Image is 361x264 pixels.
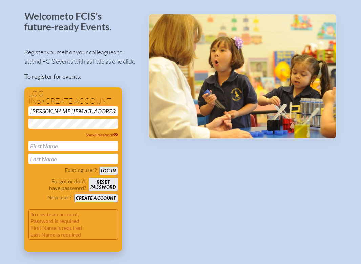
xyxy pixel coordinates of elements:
input: First Name [28,141,118,151]
p: Existing user? [65,167,97,173]
p: To register for events: [24,72,137,81]
button: Log in [99,167,118,175]
p: Welcome to FCIS’s future-ready Events. [24,11,119,32]
span: Show Password [86,132,118,137]
p: Forgot or don’t have password? [28,178,86,191]
input: Last Name [28,154,118,164]
p: Register yourself or your colleagues to attend FCIS events with as little as one click. [24,48,137,66]
button: Resetpassword [89,178,118,191]
img: Events [149,14,336,138]
span: or [37,98,45,105]
button: Create account [74,194,118,202]
input: Email [28,106,118,116]
p: To create an account, Password is required First Name is required Last Name is required [28,209,118,240]
h1: Log in create account [28,90,118,105]
p: New user? [47,194,71,201]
